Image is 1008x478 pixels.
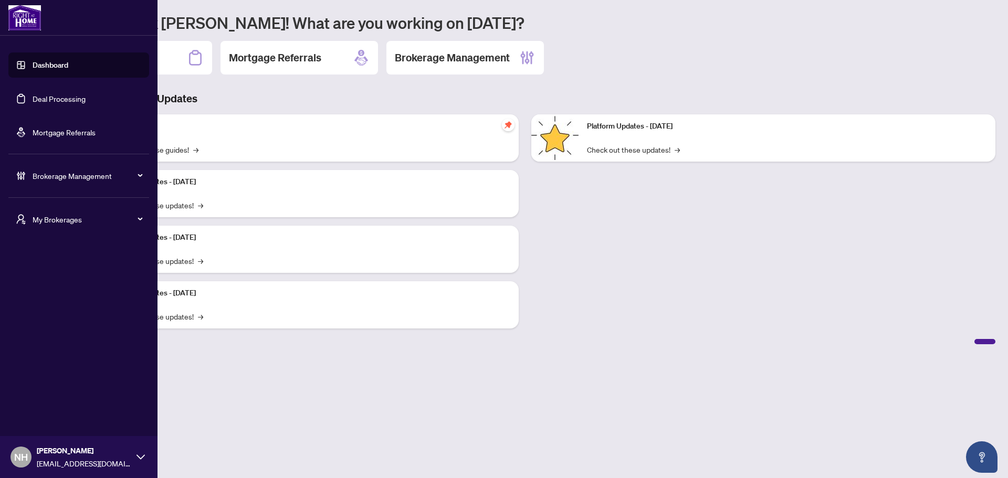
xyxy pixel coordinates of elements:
[14,450,28,464] span: NH
[110,176,510,188] p: Platform Updates - [DATE]
[675,144,680,155] span: →
[587,144,680,155] a: Check out these updates!→
[33,60,68,70] a: Dashboard
[193,144,198,155] span: →
[110,232,510,243] p: Platform Updates - [DATE]
[33,214,142,225] span: My Brokerages
[198,311,203,322] span: →
[966,441,997,473] button: Open asap
[531,114,579,162] img: Platform Updates - June 23, 2025
[198,199,203,211] span: →
[198,255,203,267] span: →
[33,128,96,137] a: Mortgage Referrals
[110,288,510,299] p: Platform Updates - [DATE]
[33,170,142,182] span: Brokerage Management
[37,458,131,469] span: [EMAIL_ADDRESS][DOMAIN_NAME]
[55,91,995,106] h3: Brokerage & Industry Updates
[502,119,514,131] span: pushpin
[55,13,995,33] h1: Welcome back [PERSON_NAME]! What are you working on [DATE]?
[16,214,26,225] span: user-switch
[37,445,131,456] span: [PERSON_NAME]
[110,121,510,132] p: Self-Help
[229,50,321,65] h2: Mortgage Referrals
[33,94,86,103] a: Deal Processing
[587,121,987,132] p: Platform Updates - [DATE]
[395,50,510,65] h2: Brokerage Management
[8,5,41,30] img: logo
